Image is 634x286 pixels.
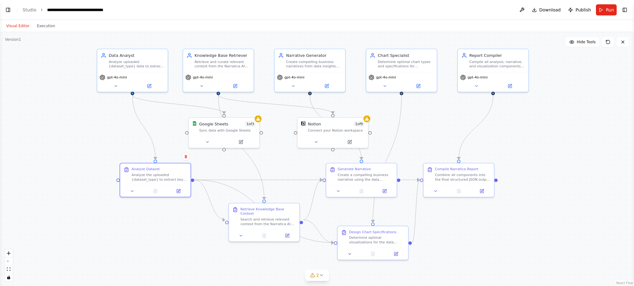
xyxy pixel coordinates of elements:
g: Edge from 4a7157e1-7995-41b3-9c50-df1caec7fd41 to 5004d232-6e16-405b-8e94-d23bb50fb298 [370,95,404,222]
button: zoom out [5,257,13,265]
span: Hide Tools [577,40,596,44]
button: Open in side panel [402,82,434,89]
g: Edge from 7f00b7c8-f8b2-4cfc-add4-0696a4d83efa to d6268e83-6bac-46a5-b3c7-23f819961adb [194,177,225,223]
div: Compile Narratica Report [435,167,478,171]
div: React Flow controls [5,249,13,281]
button: Show left sidebar [4,6,12,14]
span: gpt-4o-mini [376,75,396,80]
button: Visual Editor [2,22,33,30]
div: Version 1 [5,37,21,42]
div: Retrieve and curate relevant context from the Narratica AI knowledge base including metric defini... [195,60,250,69]
div: Data Analyst [109,53,164,58]
div: Sync data with Google Sheets [199,128,256,132]
span: Number of enabled actions [245,121,256,127]
button: Download [529,4,563,15]
button: 2 [305,270,329,281]
div: Generate NarrativeCreate a compelling business narrative using the data insights and Narratica AI... [326,163,397,197]
div: NotionNotion1of9Connect your Notion workspace [297,117,368,148]
div: Google SheetsGoogle Sheets1of3Sync data with Google Sheets [188,117,260,148]
div: Analyze Dataset [132,167,160,171]
g: Edge from 5004d232-6e16-405b-8e94-d23bb50fb298 to 8f260fbb-6c07-4c7d-aa8d-fa3d45c1badb [412,177,419,246]
g: Edge from 0d02cd7a-6f64-4530-887f-ea16d35b8604 to 8f260fbb-6c07-4c7d-aa8d-fa3d45c1badb [401,177,419,183]
button: Open in side panel [386,250,406,257]
div: Design Chart SpecificationsDetermine optimal visualizations for the data insights following Narra... [337,226,409,260]
button: Open in side panel [472,188,492,195]
div: Compile all analysis, narrative, and visualization components into a structured JSON output that ... [469,60,525,69]
div: Knowledge Base RetrieverRetrieve and curate relevant context from the Narratica AI knowledge base... [183,48,254,92]
g: Edge from d6268e83-6bac-46a5-b3c7-23f819961adb to 0d02cd7a-6f64-4530-887f-ea16d35b8604 [303,177,322,223]
div: Design Chart Specifications [349,230,397,234]
nav: breadcrumb [23,7,117,13]
div: Chart SpecialistDetermine optimal chart types and specifications for visualizing {dataset_type} d... [366,48,437,92]
button: Publish [566,4,593,15]
span: Number of enabled actions [354,121,365,127]
div: Compile Narratica ReportCombine all components into the final structured JSON output following Na... [423,163,494,197]
div: Knowledge Base Retriever [195,53,250,58]
button: Execution [33,22,59,30]
div: Report Compiler [469,53,525,58]
div: Report CompilerCompile all analysis, narrative, and visualization components into a structured JS... [457,48,529,92]
button: Open in side panel [169,188,188,195]
div: Combine all components into the final structured JSON output following Narratica AI format specif... [435,173,490,182]
button: Run [596,4,617,15]
span: gpt-4o-mini [468,75,488,80]
div: Search and retrieve relevant context from the Narratica AI knowledge base including metric defini... [240,217,296,226]
div: Analyze DatasetAnalyze the uploaded {dataset_type} to extract key metrics, identify trends, patte... [119,163,191,197]
a: React Flow attribution [616,281,633,285]
g: Edge from a457b2d9-c990-4213-be12-17eda7032835 to b9b8e52b-146a-4579-abdd-ce55b9fcbe07 [130,95,227,114]
button: Open in side panel [219,82,251,89]
g: Edge from a457b2d9-c990-4213-be12-17eda7032835 to 7f00b7c8-f8b2-4cfc-add4-0696a4d83efa [130,95,158,159]
button: No output available [252,232,276,239]
div: Create compelling business narratives from data insights using Narratica AI templates, including ... [286,60,341,69]
div: Chart Specialist [378,53,433,58]
g: Edge from 7f00b7c8-f8b2-4cfc-add4-0696a4d83efa to 0d02cd7a-6f64-4530-887f-ea16d35b8604 [194,177,322,183]
button: fit view [5,265,13,273]
span: gpt-4o-mini [284,75,305,80]
button: Open in side panel [133,82,165,89]
button: Open in side panel [494,82,526,89]
g: Edge from 9c1cabbe-f396-4fca-a803-64e5c11602ff to 8f260fbb-6c07-4c7d-aa8d-fa3d45c1badb [456,95,496,159]
button: Open in side panel [310,82,343,89]
img: Google Sheets [192,121,197,126]
div: Retrieve Knowledge Base ContextSearch and retrieve relevant context from the Narratica AI knowled... [228,203,300,242]
div: Google Sheets [199,121,228,127]
button: Delete node [182,153,190,161]
span: Publish [575,7,591,13]
button: No output available [143,188,167,195]
button: Show right sidebar [620,6,629,14]
div: Connect your Notion workspace [308,128,365,132]
span: gpt-4o-mini [193,75,213,80]
button: No output available [447,188,471,195]
button: Open in side panel [225,139,257,145]
div: Narrative Generator [286,53,341,58]
g: Edge from 17c6a297-058c-4b4f-b625-9901f646c182 to d6268e83-6bac-46a5-b3c7-23f819961adb [215,95,267,199]
g: Edge from 17c6a297-058c-4b4f-b625-9901f646c182 to 081857c8-2d7d-415b-aaa4-914c55229153 [215,95,336,114]
g: Edge from d6268e83-6bac-46a5-b3c7-23f819961adb to 5004d232-6e16-405b-8e94-d23bb50fb298 [303,217,334,245]
span: 2 [316,272,319,278]
div: Analyze the uploaded {dataset_type} to extract key metrics, identify trends, patterns, and statis... [132,173,187,182]
div: Determine optimal chart types and specifications for visualizing {dataset_type} data based on Nar... [378,60,433,69]
g: Edge from d25cff42-0c84-4f77-a179-f2da81d986dc to 0d02cd7a-6f64-4530-887f-ea16d35b8604 [307,95,364,159]
a: Studio [23,7,37,12]
div: Data AnalystAnalyze uploaded {dataset_type} data to extract key metrics, trends, and statistical ... [97,48,168,92]
g: Edge from 7f00b7c8-f8b2-4cfc-add4-0696a4d83efa to 5004d232-6e16-405b-8e94-d23bb50fb298 [194,177,333,246]
button: Open in side panel [375,188,394,195]
div: Narrative GeneratorCreate compelling business narratives from data insights using Narratica AI te... [274,48,346,92]
img: Notion [301,121,306,126]
span: gpt-4o-mini [107,75,127,80]
button: Open in side panel [333,139,366,145]
div: Create a compelling business narrative using the data insights and Narratica AI templates. Struct... [338,173,393,182]
button: zoom in [5,249,13,257]
button: No output available [361,250,385,257]
button: Open in side panel [277,232,297,239]
span: Run [606,7,614,13]
button: toggle interactivity [5,273,13,281]
div: Analyze uploaded {dataset_type} data to extract key metrics, trends, and statistical insights tha... [109,60,164,69]
div: Notion [308,121,321,127]
span: Download [539,7,561,13]
div: Determine optimal visualizations for the data insights following Narratica AI chart rules. For ea... [349,235,405,245]
div: Generate Narrative [338,167,371,171]
button: No output available [349,188,373,195]
button: Hide Tools [566,37,599,47]
div: Retrieve Knowledge Base Context [240,207,296,216]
